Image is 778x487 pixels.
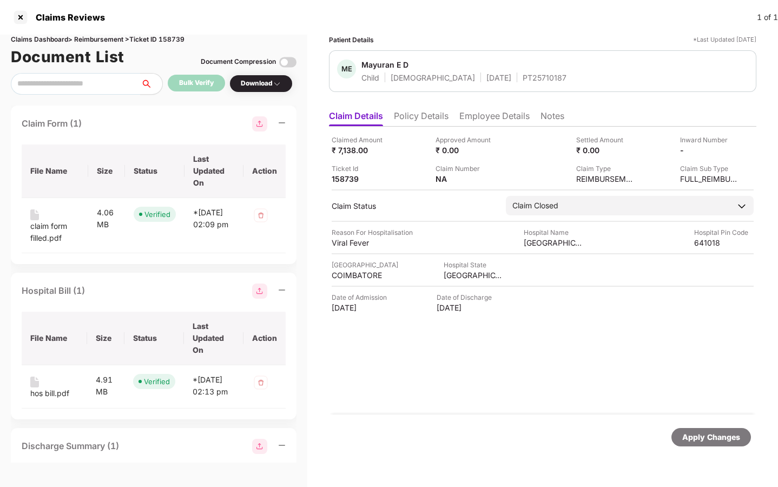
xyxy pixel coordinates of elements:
[332,292,391,302] div: Date of Admission
[332,260,398,270] div: [GEOGRAPHIC_DATA]
[436,163,495,174] div: Claim Number
[540,110,564,126] li: Notes
[332,201,495,211] div: Claim Status
[394,110,449,126] li: Policy Details
[278,442,286,449] span: minus
[512,200,558,212] div: Claim Closed
[444,260,503,270] div: Hospital State
[680,135,740,145] div: Inward Number
[576,145,636,155] div: ₹ 0.00
[436,174,495,184] div: NA
[184,144,243,198] th: Last Updated On
[30,220,80,244] div: claim form filled.pdf
[576,174,636,184] div: REIMBURSEMENT
[243,312,286,365] th: Action
[22,284,85,298] div: Hospital Bill (1)
[273,80,281,88] img: svg+xml;base64,PHN2ZyBpZD0iRHJvcGRvd24tMzJ4MzIiIHhtbG5zPSJodHRwOi8vd3d3LnczLm9yZy8yMDAwL3N2ZyIgd2...
[144,209,170,220] div: Verified
[87,312,124,365] th: Size
[332,238,391,248] div: Viral Fever
[278,286,286,294] span: minus
[337,60,356,78] div: ME
[523,73,566,83] div: PT25710187
[329,110,383,126] li: Claim Details
[241,78,281,89] div: Download
[193,207,235,231] div: *[DATE] 02:09 pm
[444,270,503,280] div: [GEOGRAPHIC_DATA]
[124,312,184,365] th: Status
[436,135,495,145] div: Approved Amount
[694,227,754,238] div: Hospital Pin Code
[680,163,740,174] div: Claim Sub Type
[332,174,391,184] div: 158739
[361,73,379,83] div: Child
[576,163,636,174] div: Claim Type
[361,60,408,70] div: Mayuran E D
[437,302,496,313] div: [DATE]
[332,270,391,280] div: COIMBATORE
[680,145,740,155] div: -
[391,73,475,83] div: [DEMOGRAPHIC_DATA]
[243,144,286,198] th: Action
[332,163,391,174] div: Ticket Id
[332,145,391,155] div: ₹ 7,138.00
[22,144,88,198] th: File Name
[680,174,740,184] div: FULL_REIMBURSEMENT
[140,73,163,95] button: search
[459,110,530,126] li: Employee Details
[252,116,267,131] img: svg+xml;base64,PHN2ZyBpZD0iR3JvdXBfMjg4MTMiIGRhdGEtbmFtZT0iR3JvdXAgMjg4MTMiIHhtbG5zPSJodHRwOi8vd3...
[693,35,756,45] div: *Last Updated [DATE]
[576,135,636,145] div: Settled Amount
[252,207,269,224] img: svg+xml;base64,PHN2ZyB4bWxucz0iaHR0cDovL3d3dy53My5vcmcvMjAwMC9zdmciIHdpZHRoPSIzMiIgaGVpZ2h0PSIzMi...
[524,238,583,248] div: [GEOGRAPHIC_DATA]
[437,292,496,302] div: Date of Discharge
[278,119,286,127] span: minus
[11,35,296,45] div: Claims Dashboard > Reimbursement > Ticket ID 158739
[22,439,119,453] div: Discharge Summary (1)
[332,135,391,145] div: Claimed Amount
[11,45,124,69] h1: Document List
[140,80,162,88] span: search
[279,54,296,71] img: svg+xml;base64,PHN2ZyBpZD0iVG9nZ2xlLTMyeDMyIiB4bWxucz0iaHR0cDovL3d3dy53My5vcmcvMjAwMC9zdmciIHdpZH...
[252,284,267,299] img: svg+xml;base64,PHN2ZyBpZD0iR3JvdXBfMjg4MTMiIGRhdGEtbmFtZT0iR3JvdXAgMjg4MTMiIHhtbG5zPSJodHRwOi8vd3...
[201,57,276,67] div: Document Compression
[22,117,82,130] div: Claim Form (1)
[30,209,39,220] img: svg+xml;base64,PHN2ZyB4bWxucz0iaHR0cDovL3d3dy53My5vcmcvMjAwMC9zdmciIHdpZHRoPSIxNiIgaGVpZ2h0PSIyMC...
[757,11,778,23] div: 1 of 1
[88,144,126,198] th: Size
[332,227,413,238] div: Reason For Hospitalisation
[329,35,374,45] div: Patient Details
[125,144,184,198] th: Status
[30,387,69,399] div: hos bill.pdf
[252,374,269,391] img: svg+xml;base64,PHN2ZyB4bWxucz0iaHR0cDovL3d3dy53My5vcmcvMjAwMC9zdmciIHdpZHRoPSIzMiIgaGVpZ2h0PSIzMi...
[30,377,39,387] img: svg+xml;base64,PHN2ZyB4bWxucz0iaHR0cDovL3d3dy53My5vcmcvMjAwMC9zdmciIHdpZHRoPSIxNiIgaGVpZ2h0PSIyMC...
[96,374,116,398] div: 4.91 MB
[184,312,243,365] th: Last Updated On
[179,78,214,88] div: Bulk Verify
[22,312,87,365] th: File Name
[682,431,740,443] div: Apply Changes
[332,302,391,313] div: [DATE]
[144,376,170,387] div: Verified
[252,439,267,454] img: svg+xml;base64,PHN2ZyBpZD0iR3JvdXBfMjg4MTMiIGRhdGEtbmFtZT0iR3JvdXAgMjg4MTMiIHhtbG5zPSJodHRwOi8vd3...
[436,145,495,155] div: ₹ 0.00
[29,12,105,23] div: Claims Reviews
[736,201,747,212] img: downArrowIcon
[524,227,583,238] div: Hospital Name
[97,207,117,231] div: 4.06 MB
[486,73,511,83] div: [DATE]
[193,374,235,398] div: *[DATE] 02:13 pm
[694,238,754,248] div: 641018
